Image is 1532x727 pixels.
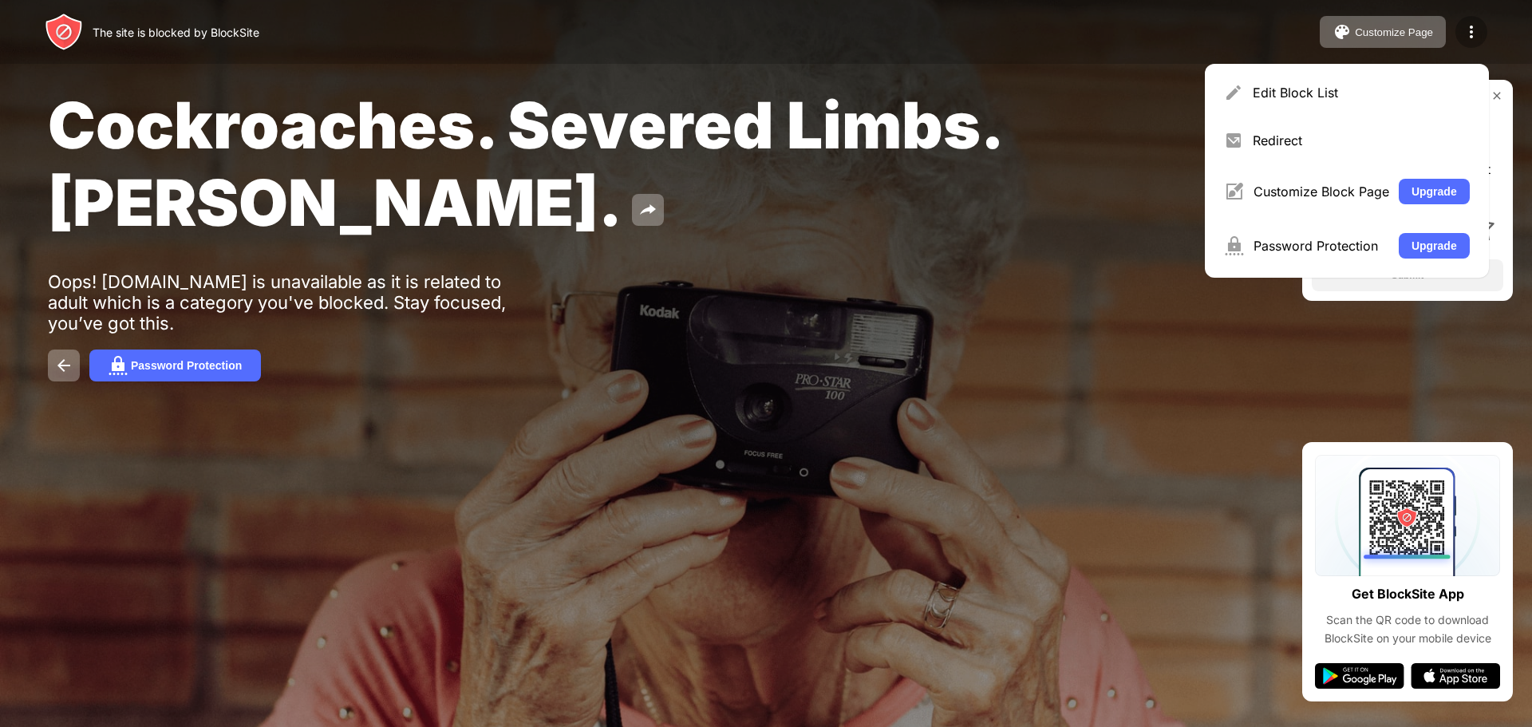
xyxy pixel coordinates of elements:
img: menu-customize.svg [1224,182,1244,201]
div: Edit Block List [1253,85,1470,101]
button: Password Protection [89,350,261,381]
div: Scan the QR code to download BlockSite on your mobile device [1315,611,1500,647]
img: password.svg [109,356,128,375]
img: app-store.svg [1411,663,1500,689]
img: menu-pencil.svg [1224,83,1243,102]
img: google-play.svg [1315,663,1404,689]
div: Customize Block Page [1254,184,1389,200]
div: Customize Page [1355,26,1433,38]
img: menu-redirect.svg [1224,131,1243,150]
button: Upgrade [1399,179,1470,204]
img: menu-password.svg [1224,236,1244,255]
div: Password Protection [1254,238,1389,254]
img: menu-icon.svg [1462,22,1481,41]
img: share.svg [638,200,657,219]
img: qrcode.svg [1315,455,1500,576]
img: header-logo.svg [45,13,83,51]
span: Cockroaches. Severed Limbs. [PERSON_NAME]. [48,86,1001,241]
img: pallet.svg [1333,22,1352,41]
button: Customize Page [1320,16,1446,48]
img: back.svg [54,356,73,375]
button: Upgrade [1399,233,1470,259]
div: Get BlockSite App [1352,583,1464,606]
div: The site is blocked by BlockSite [93,26,259,39]
div: Oops! [DOMAIN_NAME] is unavailable as it is related to adult which is a category you've blocked. ... [48,271,541,334]
div: Password Protection [131,359,242,372]
img: rate-us-close.svg [1491,89,1503,102]
div: Redirect [1253,132,1470,148]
